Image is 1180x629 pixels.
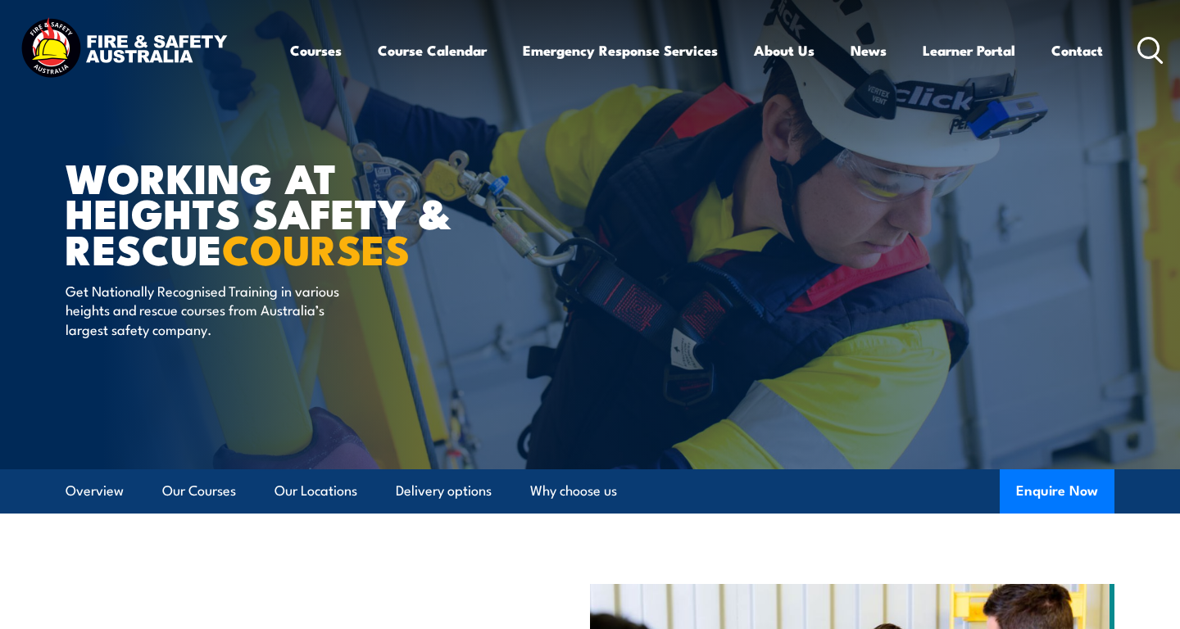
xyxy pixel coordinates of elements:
[1051,29,1103,72] a: Contact
[396,469,492,513] a: Delivery options
[162,469,236,513] a: Our Courses
[754,29,815,72] a: About Us
[851,29,887,72] a: News
[290,29,342,72] a: Courses
[923,29,1015,72] a: Learner Portal
[1000,469,1114,514] button: Enquire Now
[275,469,357,513] a: Our Locations
[523,29,718,72] a: Emergency Response Services
[66,469,124,513] a: Overview
[378,29,487,72] a: Course Calendar
[222,216,410,279] strong: COURSES
[66,159,470,265] h1: WORKING AT HEIGHTS SAFETY & RESCUE
[530,469,617,513] a: Why choose us
[66,281,365,338] p: Get Nationally Recognised Training in various heights and rescue courses from Australia’s largest...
